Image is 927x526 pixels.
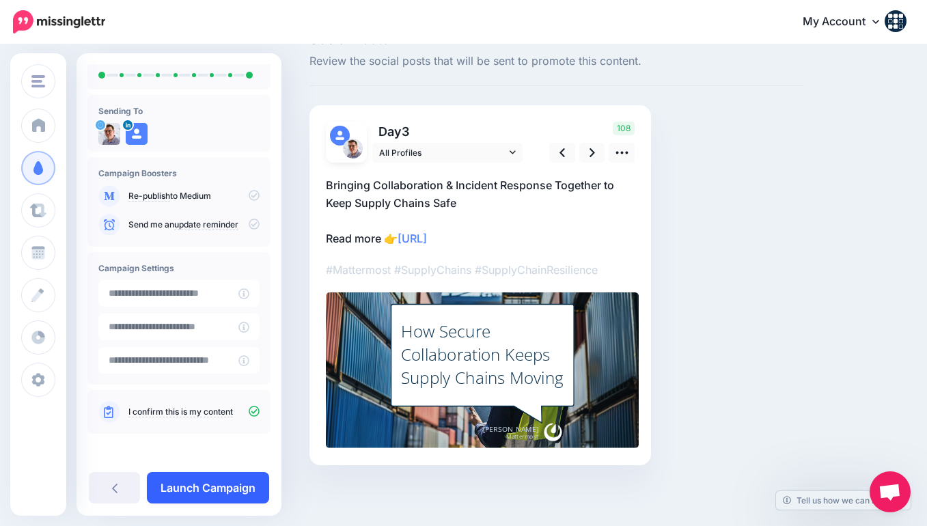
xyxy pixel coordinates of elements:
a: My Account [789,5,907,39]
a: [URL] [398,232,427,245]
img: 5jwQo3AN-12664.jpg [98,123,120,145]
a: update reminder [174,219,238,230]
h4: Sending To [98,106,260,116]
div: How Secure Collaboration Keeps Supply Chains Moving [401,320,564,389]
img: menu.png [31,75,45,87]
span: Social Posts [309,32,803,46]
a: Re-publish [128,191,170,202]
h4: Campaign Settings [98,263,260,273]
span: Review the social posts that will be sent to promote this content. [309,53,803,70]
span: 3 [402,124,409,139]
p: Send me an [128,219,260,231]
a: I confirm this is my content [128,406,233,417]
p: to Medium [128,190,260,202]
span: All Profiles [379,146,506,160]
img: 5jwQo3AN-12664.jpg [343,139,363,158]
img: user_default_image.png [330,126,350,146]
p: Bringing Collaboration & Incident Response Together to Keep Supply Chains Safe Read more 👉 [326,176,635,247]
h4: Campaign Boosters [98,168,260,178]
a: All Profiles [372,143,523,163]
img: Missinglettr [13,10,105,33]
span: Mattermost [506,431,538,443]
span: 108 [613,122,635,135]
img: user_default_image.png [126,123,148,145]
p: Day [372,122,525,141]
p: #Mattermost #SupplyChains #SupplyChainResilience [326,261,635,279]
span: [PERSON_NAME] [483,424,538,435]
div: Open chat [870,471,911,512]
a: Tell us how we can improve [776,491,911,510]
